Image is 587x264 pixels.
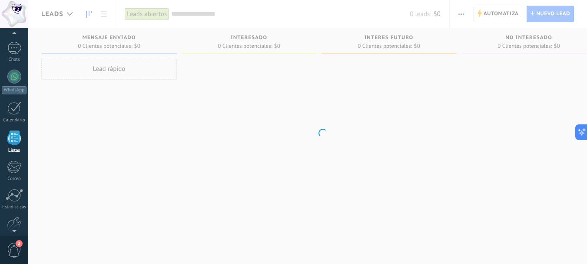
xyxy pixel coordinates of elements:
[2,204,27,210] div: Estadísticas
[2,148,27,154] div: Listas
[2,57,27,63] div: Chats
[2,176,27,182] div: Correo
[16,240,23,247] span: 2
[2,86,27,94] div: WhatsApp
[2,117,27,123] div: Calendario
